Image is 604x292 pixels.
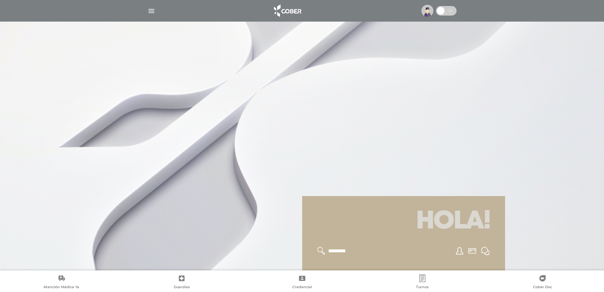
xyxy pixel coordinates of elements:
[416,285,429,290] span: Turnos
[242,275,362,291] a: Credencial
[310,204,497,239] h1: Hola!
[421,5,433,17] img: profile-placeholder.svg
[292,285,312,290] span: Credencial
[1,275,121,291] a: Atención Médica Ya
[362,275,482,291] a: Turnos
[174,285,190,290] span: Guardias
[483,275,603,291] a: Cober Doc
[270,3,304,18] img: logo_cober_home-white.png
[147,7,155,15] img: Cober_menu-lines-white.svg
[121,275,242,291] a: Guardias
[533,285,552,290] span: Cober Doc
[43,285,79,290] span: Atención Médica Ya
